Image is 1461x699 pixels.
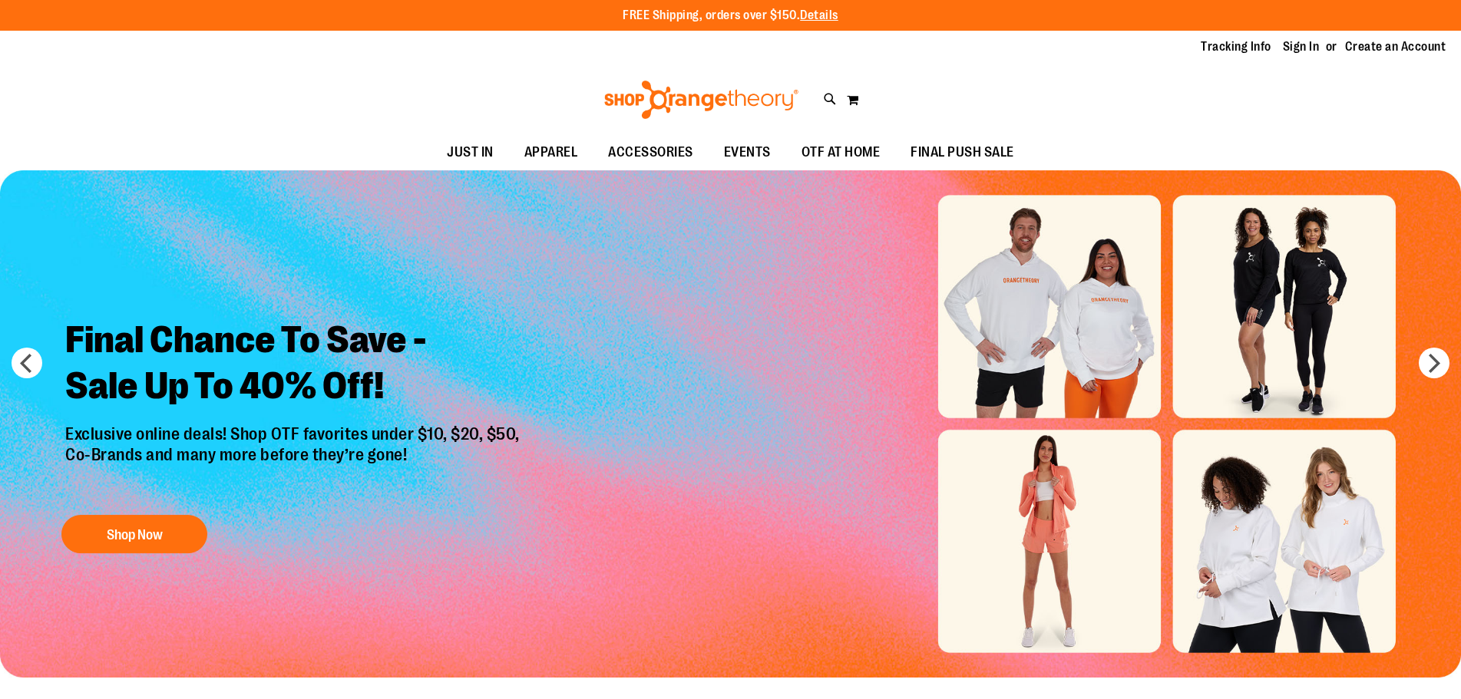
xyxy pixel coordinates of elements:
span: OTF AT HOME [802,135,881,170]
a: Sign In [1283,38,1320,55]
a: FINAL PUSH SALE [895,135,1030,170]
span: FINAL PUSH SALE [911,135,1014,170]
a: Details [800,8,838,22]
a: ACCESSORIES [593,135,709,170]
span: EVENTS [724,135,771,170]
p: FREE Shipping, orders over $150. [623,7,838,25]
a: Create an Account [1345,38,1446,55]
a: Tracking Info [1201,38,1271,55]
span: APPAREL [524,135,578,170]
button: Shop Now [61,515,207,553]
span: JUST IN [447,135,494,170]
a: OTF AT HOME [786,135,896,170]
p: Exclusive online deals! Shop OTF favorites under $10, $20, $50, Co-Brands and many more before th... [54,424,535,500]
a: APPAREL [509,135,593,170]
h2: Final Chance To Save - Sale Up To 40% Off! [54,305,535,424]
img: Shop Orangetheory [602,81,801,119]
button: prev [12,348,42,378]
a: JUST IN [431,135,509,170]
span: ACCESSORIES [608,135,693,170]
button: next [1419,348,1449,378]
a: EVENTS [709,135,786,170]
a: Final Chance To Save -Sale Up To 40% Off! Exclusive online deals! Shop OTF favorites under $10, $... [54,305,535,561]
